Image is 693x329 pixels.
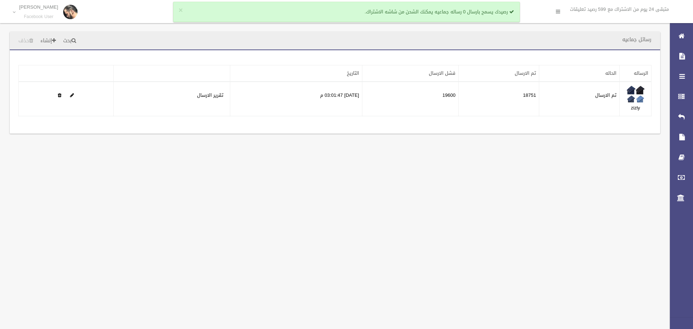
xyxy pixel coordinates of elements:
a: فشل الارسال [429,69,456,78]
header: رسائل جماعيه [614,33,660,47]
p: [PERSON_NAME] [19,4,58,10]
td: 18751 [459,82,539,116]
a: zizly [631,103,640,112]
img: 638908670536701034.jpg [627,86,645,104]
a: تم الارسال [515,69,536,78]
a: Edit [70,91,74,100]
th: الرساله [620,65,651,82]
th: الحاله [539,65,620,82]
a: تقرير الارسال [197,91,223,100]
label: تم الارسال [595,91,616,100]
button: × [179,7,183,14]
td: [DATE] 03:01:47 م [230,82,362,116]
div: رصيدك يسمح بارسال 0 رساله جماعيه يمكنك الشحن من شاشه الاشتراك. [173,2,520,22]
small: Facebook User [19,14,58,20]
td: 19600 [362,82,458,116]
a: التاريخ [347,69,359,78]
a: Edit [627,91,645,100]
a: إنشاء [38,34,59,48]
a: بحث [60,34,79,48]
